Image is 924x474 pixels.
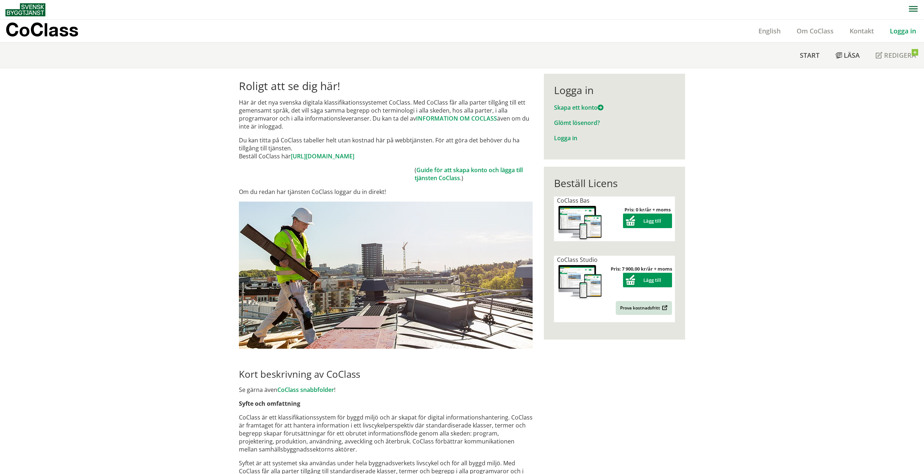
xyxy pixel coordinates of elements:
h1: Roligt att se dig här! [239,80,533,93]
a: Lägg till [623,277,672,283]
span: CoClass Studio [557,256,598,264]
a: CoClass [5,20,94,42]
a: Om CoClass [789,27,842,35]
h2: Kort beskrivning av CoClass [239,368,533,380]
a: Lägg till [623,218,672,224]
p: Du kan titta på CoClass tabeller helt utan kostnad här på webbtjänsten. För att göra det behöver ... [239,136,533,160]
img: Outbound.png [661,305,668,311]
a: Logga in [882,27,924,35]
img: coclass-license.jpg [557,204,603,241]
td: ( .) [415,166,533,182]
p: Här är det nya svenska digitala klassifikationssystemet CoClass. Med CoClass får alla parter till... [239,98,533,130]
a: Skapa ett konto [554,104,603,112]
a: Start [792,42,827,68]
div: Beställ Licens [554,177,675,189]
button: Lägg till [623,273,672,287]
strong: Pris: 7 900,00 kr/år + moms [611,266,672,272]
strong: Pris: 0 kr/år + moms [624,206,671,213]
a: Glömt lösenord? [554,119,600,127]
img: Svensk Byggtjänst [5,3,45,16]
p: CoClass är ett klassifikationssystem för byggd miljö och är skapat för digital informationshanter... [239,413,533,453]
span: Start [800,51,819,60]
button: Lägg till [623,214,672,228]
a: Läsa [827,42,868,68]
a: Guide för att skapa konto och lägga till tjänsten CoClass [415,166,523,182]
a: Prova kostnadsfritt [616,301,672,315]
a: Logga in [554,134,577,142]
p: Om du redan har tjänsten CoClass loggar du in direkt! [239,188,533,196]
a: English [750,27,789,35]
a: Kontakt [842,27,882,35]
a: [URL][DOMAIN_NAME] [291,152,354,160]
a: INFORMATION OM COCLASS [416,114,497,122]
a: CoClass snabbfolder [277,386,334,394]
span: Läsa [844,51,860,60]
img: login.jpg [239,202,533,349]
span: CoClass Bas [557,197,590,204]
div: Logga in [554,84,675,96]
p: CoClass [5,25,78,34]
p: Se gärna även ! [239,386,533,394]
img: coclass-license.jpg [557,264,603,300]
strong: Syfte och omfattning [239,400,300,408]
